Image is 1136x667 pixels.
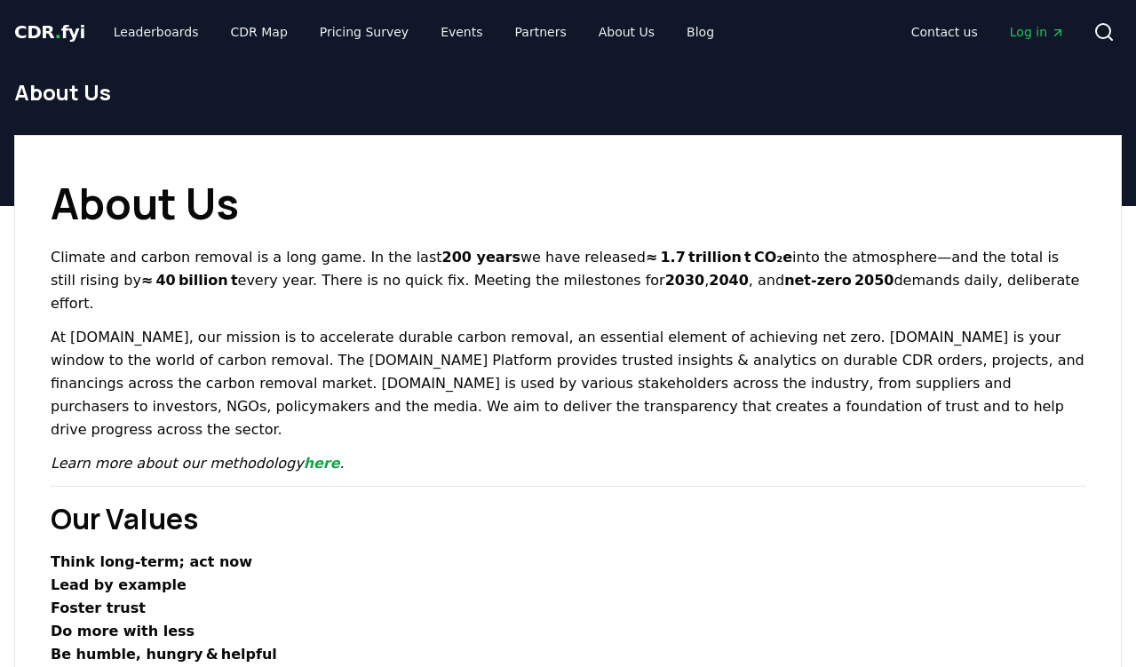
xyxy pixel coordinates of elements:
[426,16,497,48] a: Events
[51,576,187,593] strong: Lead by example
[1010,23,1065,41] span: Log in
[217,16,302,48] a: CDR Map
[99,16,213,48] a: Leaderboards
[51,326,1085,441] p: At [DOMAIN_NAME], our mission is to accelerate durable carbon removal, an essential element of ac...
[51,497,1085,540] h2: Our Values
[709,272,749,289] strong: 2040
[51,646,277,663] strong: Be humble, hungry & helpful
[665,272,705,289] strong: 2030
[14,20,85,44] a: CDR.fyi
[897,16,992,48] a: Contact us
[672,16,728,48] a: Blog
[51,553,252,570] strong: Think long‑term; act now
[646,249,792,266] strong: ≈ 1.7 trillion t CO₂e
[897,16,1079,48] nav: Main
[55,21,61,43] span: .
[14,78,1122,107] h1: About Us
[14,21,85,43] span: CDR fyi
[51,455,345,472] em: Learn more about our methodology .
[784,272,894,289] strong: net‑zero 2050
[141,272,238,289] strong: ≈ 40 billion t
[304,455,340,472] a: here
[442,249,520,266] strong: 200 years
[306,16,423,48] a: Pricing Survey
[99,16,728,48] nav: Main
[996,16,1079,48] a: Log in
[501,16,581,48] a: Partners
[51,623,195,639] strong: Do more with less
[51,171,1085,235] h1: About Us
[584,16,669,48] a: About Us
[51,600,146,616] strong: Foster trust
[51,246,1085,315] p: Climate and carbon removal is a long game. In the last we have released into the atmosphere—and t...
